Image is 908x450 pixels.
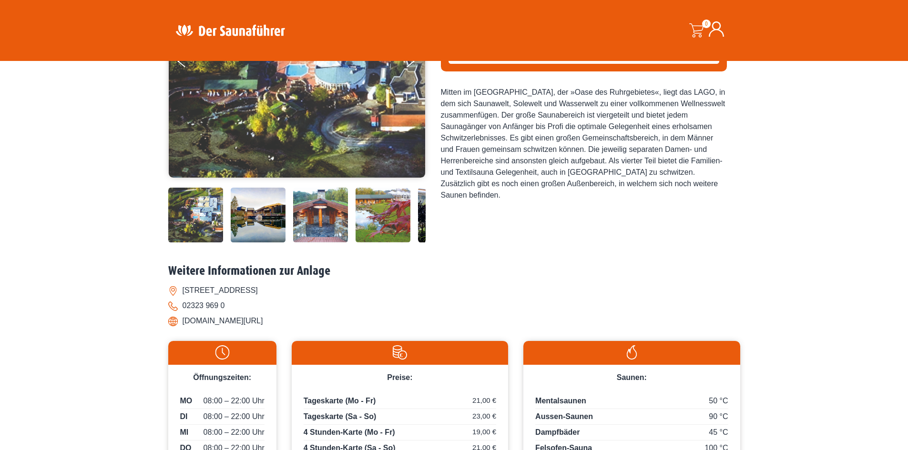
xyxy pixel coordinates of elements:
[535,412,593,420] span: Aussen-Saunen
[168,283,740,298] li: [STREET_ADDRESS]
[304,427,496,440] p: 4 Stunden-Karte (Mo - Fr)
[472,427,496,438] span: 19,00 €
[702,20,711,28] span: 0
[168,264,740,279] h2: Weitere Informationen zur Anlage
[180,395,193,407] span: MO
[178,51,202,75] button: Previous
[709,427,728,438] span: 45 °C
[472,411,496,422] span: 23,00 €
[296,345,503,360] img: Preise-weiss.svg
[441,87,727,201] div: Mitten im [GEOGRAPHIC_DATA], der »Oase des Ruhrgebietes«, liegt das LAGO, in dem sich Saunawelt, ...
[168,298,740,313] li: 02323 969 0
[709,411,728,422] span: 90 °C
[180,411,188,422] span: DI
[304,411,496,425] p: Tageskarte (Sa - So)
[204,427,265,438] span: 08:00 – 22:00 Uhr
[204,395,265,407] span: 08:00 – 22:00 Uhr
[180,427,189,438] span: MI
[204,411,265,422] span: 08:00 – 22:00 Uhr
[528,345,735,360] img: Flamme-weiss.svg
[387,373,412,381] span: Preise:
[168,313,740,329] li: [DOMAIN_NAME][URL]
[535,428,580,436] span: Dampfbäder
[535,397,586,405] span: Mentalsaunen
[193,373,251,381] span: Öffnungszeiten:
[472,395,496,406] span: 21,00 €
[617,373,647,381] span: Saunen:
[405,51,428,75] button: Next
[709,395,728,407] span: 50 °C
[173,345,272,360] img: Uhr-weiss.svg
[304,395,496,409] p: Tageskarte (Mo - Fr)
